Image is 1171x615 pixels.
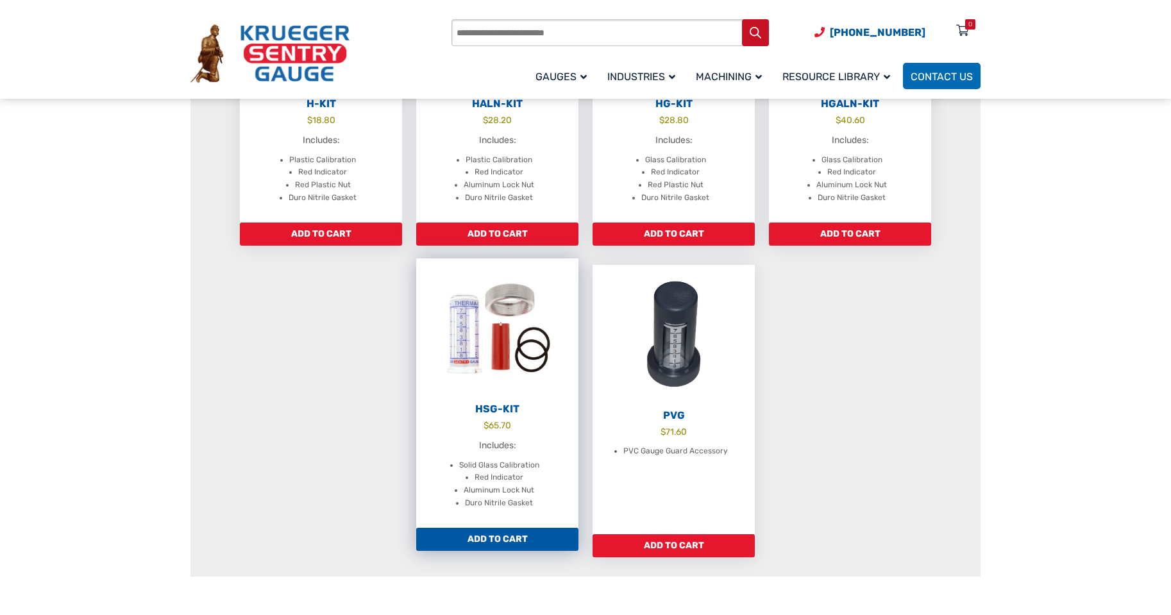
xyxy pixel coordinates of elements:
li: Aluminum Lock Nut [464,484,534,497]
li: Duro Nitrile Gasket [289,192,357,205]
a: PVG $71.60 PVC Gauge Guard Accessory [593,265,755,534]
li: Red Indicator [475,471,523,484]
li: Glass Calibration [821,154,882,167]
h2: HALN-Kit [416,97,578,110]
bdi: 28.20 [483,115,512,125]
h2: HSG-Kit [416,403,578,416]
span: $ [836,115,841,125]
li: PVC Gauge Guard Accessory [623,445,728,458]
a: Add to cart: “PVG” [593,534,755,557]
bdi: 40.60 [836,115,865,125]
img: PVG [593,265,755,406]
a: Add to cart: “HSG-Kit” [416,528,578,551]
span: Industries [607,71,675,83]
span: $ [307,115,312,125]
a: Add to cart: “HALN-Kit” [416,223,578,246]
li: Solid Glass Calibration [459,459,539,472]
h2: H-Kit [240,97,402,110]
img: Krueger Sentry Gauge [190,24,350,83]
img: HSG-Kit [416,258,578,400]
a: Contact Us [903,63,981,89]
a: Add to cart: “HG-Kit” [593,223,755,246]
span: Resource Library [782,71,890,83]
li: Glass Calibration [645,154,706,167]
p: Includes: [429,133,566,147]
h2: HGALN-Kit [769,97,931,110]
li: Red Plastic Nut [648,179,703,192]
li: Duro Nitrile Gasket [465,497,533,510]
span: Machining [696,71,762,83]
h2: PVG [593,409,755,422]
bdi: 18.80 [307,115,335,125]
span: Contact Us [911,71,973,83]
a: Add to cart: “H-Kit” [240,223,402,246]
span: Gauges [535,71,587,83]
div: 0 [968,19,972,29]
a: Add to cart: “HGALN-Kit” [769,223,931,246]
a: HSG-Kit $65.70 Includes: Solid Glass Calibration Red Indicator Aluminum Lock Nut Duro Nitrile Gasket [416,258,578,528]
li: Red Plastic Nut [295,179,351,192]
bdi: 65.70 [484,420,511,430]
li: Aluminum Lock Nut [816,179,887,192]
li: Red Indicator [298,166,347,179]
a: Machining [688,61,775,91]
p: Includes: [253,133,389,147]
bdi: 28.80 [659,115,689,125]
li: Red Indicator [651,166,700,179]
p: Includes: [605,133,742,147]
p: Includes: [429,439,566,453]
li: Duro Nitrile Gasket [818,192,886,205]
span: $ [659,115,664,125]
a: Resource Library [775,61,903,91]
span: $ [483,115,488,125]
li: Duro Nitrile Gasket [641,192,709,205]
li: Aluminum Lock Nut [464,179,534,192]
span: [PHONE_NUMBER] [830,26,925,38]
p: Includes: [782,133,918,147]
li: Plastic Calibration [289,154,356,167]
li: Red Indicator [827,166,876,179]
h2: HG-Kit [593,97,755,110]
li: Red Indicator [475,166,523,179]
span: $ [661,426,666,437]
a: Phone Number (920) 434-8860 [814,24,925,40]
li: Duro Nitrile Gasket [465,192,533,205]
bdi: 71.60 [661,426,687,437]
a: Gauges [528,61,600,91]
li: Plastic Calibration [466,154,532,167]
a: Industries [600,61,688,91]
span: $ [484,420,489,430]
